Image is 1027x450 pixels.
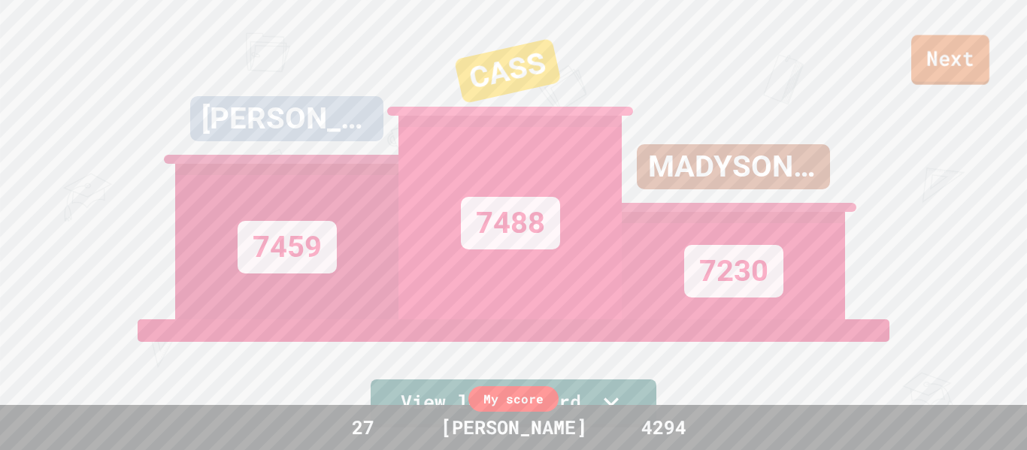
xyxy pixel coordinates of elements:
div: 7230 [684,245,783,297]
div: CASS [454,38,562,104]
div: 4294 [607,413,720,442]
div: MADYSON C [637,144,830,189]
div: [PERSON_NAME] [426,413,602,442]
div: 7459 [238,221,337,273]
div: My score [468,386,559,412]
a: Next [911,35,989,85]
div: 7488 [461,197,560,249]
div: [PERSON_NAME] [190,96,383,141]
div: 27 [307,413,420,442]
a: View leaderboard [371,379,656,427]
